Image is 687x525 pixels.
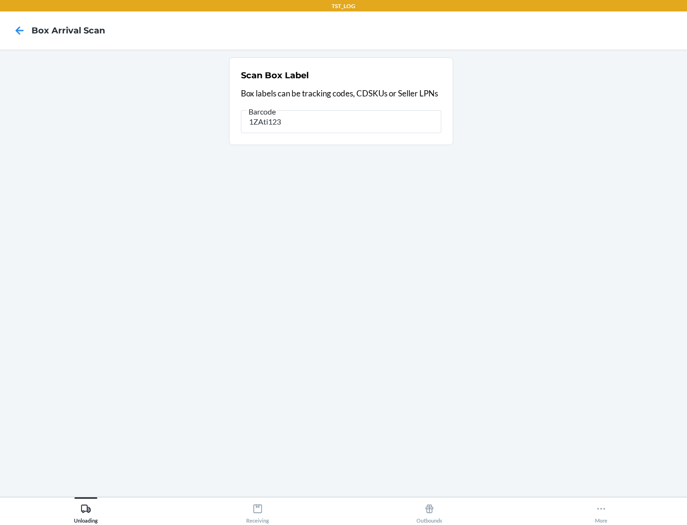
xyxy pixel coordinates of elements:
[172,497,343,524] button: Receiving
[332,2,355,10] p: TST_LOG
[343,497,515,524] button: Outbounds
[241,110,441,133] input: Barcode
[515,497,687,524] button: More
[241,69,309,82] h2: Scan Box Label
[74,500,98,524] div: Unloading
[247,107,277,116] span: Barcode
[31,24,105,37] h4: Box Arrival Scan
[416,500,442,524] div: Outbounds
[246,500,269,524] div: Receiving
[241,87,441,100] p: Box labels can be tracking codes, CDSKUs or Seller LPNs
[595,500,607,524] div: More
